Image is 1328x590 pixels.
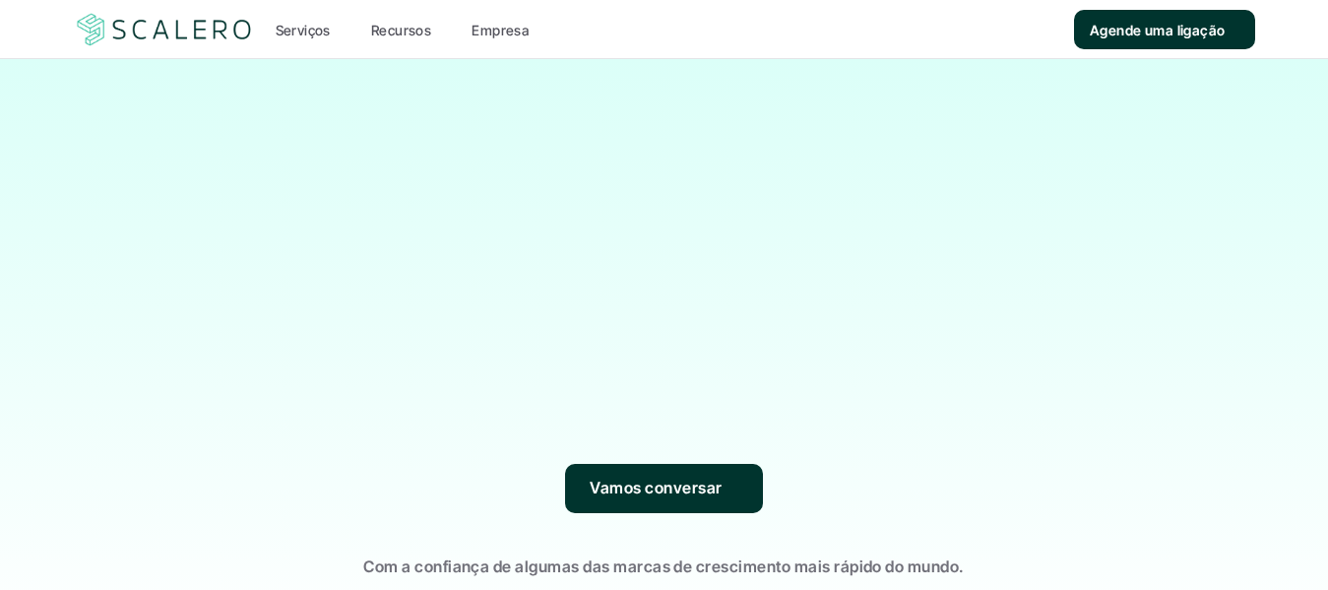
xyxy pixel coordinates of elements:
font: Serviços [276,22,331,38]
img: Logotipo da empresa Scalero [74,11,255,48]
a: Vamos conversar [565,464,762,513]
font: Com a confiança de algumas das marcas de crescimento mais rápido do mundo. [363,557,965,576]
font: Empresa [472,22,529,38]
a: Agende uma ligação [1074,10,1255,49]
font: Vamos conversar [590,478,722,497]
a: Logotipo da empresa Scalero [74,12,255,47]
font: Da estratégia à execução, trazemos profunda expertise nas principais plataformas de marketing de ... [348,354,984,459]
font: Recursos [371,22,431,38]
font: Agende uma ligação [1090,22,1226,38]
font: O principal estúdio de marketing de ciclo de vida✨ [364,130,977,339]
